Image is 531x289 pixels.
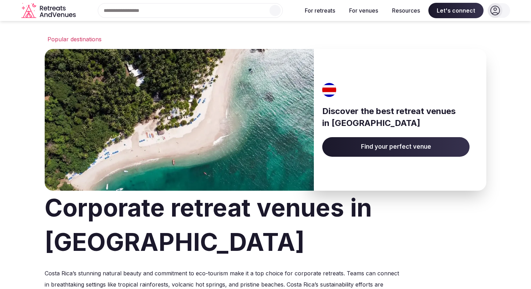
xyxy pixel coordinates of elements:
a: Find your perfect venue [322,137,470,157]
svg: Retreats and Venues company logo [21,3,77,19]
span: Let's connect [428,3,484,18]
img: Banner image for Costa Rica representative of the country [45,49,314,191]
h3: Discover the best retreat venues in [GEOGRAPHIC_DATA] [322,105,470,129]
button: For venues [344,3,384,18]
button: For retreats [299,3,341,18]
a: Visit the homepage [21,3,77,19]
button: Resources [386,3,426,18]
h1: Corporate retreat venues in [GEOGRAPHIC_DATA] [45,191,486,259]
img: Costa Rica's flag [320,83,339,97]
a: Popular destinations [45,35,486,43]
